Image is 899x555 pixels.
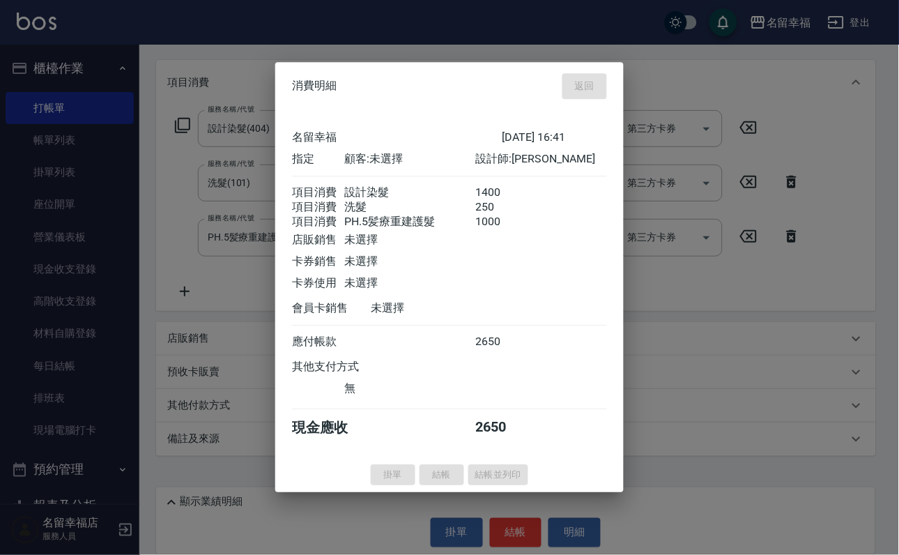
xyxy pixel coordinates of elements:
div: 現金應收 [292,418,371,437]
div: [DATE] 16:41 [502,130,607,145]
div: 卡券使用 [292,276,344,291]
div: PH.5髪療重建護髮 [344,215,475,229]
span: 消費明細 [292,79,337,93]
div: 項目消費 [292,215,344,229]
div: 1400 [476,185,528,200]
div: 洗髮 [344,200,475,215]
div: 未選擇 [344,233,475,248]
div: 未選擇 [371,301,502,316]
div: 2650 [476,418,528,437]
div: 應付帳款 [292,335,344,349]
div: 未選擇 [344,276,475,291]
div: 指定 [292,152,344,167]
div: 會員卡銷售 [292,301,371,316]
div: 250 [476,200,528,215]
div: 名留幸福 [292,130,502,145]
div: 其他支付方式 [292,360,397,374]
div: 顧客: 未選擇 [344,152,475,167]
div: 設計染髮 [344,185,475,200]
div: 2650 [476,335,528,349]
div: 未選擇 [344,254,475,269]
div: 無 [344,381,475,396]
div: 1000 [476,215,528,229]
div: 設計師: [PERSON_NAME] [476,152,607,167]
div: 店販銷售 [292,233,344,248]
div: 項目消費 [292,200,344,215]
div: 卡券銷售 [292,254,344,269]
div: 項目消費 [292,185,344,200]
